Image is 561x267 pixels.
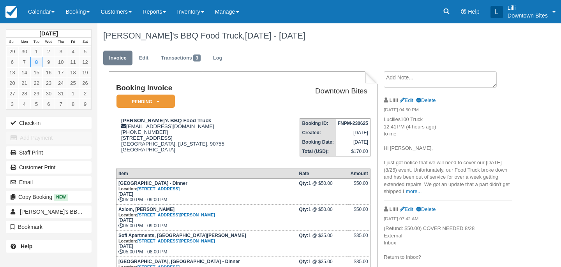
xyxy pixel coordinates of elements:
[6,78,18,88] a: 20
[350,233,368,244] div: $35.00
[6,132,92,144] button: Add Payment
[55,57,67,67] a: 10
[79,57,91,67] a: 12
[384,216,512,224] em: [DATE] 07:42 AM
[18,99,30,109] a: 4
[138,213,215,217] a: [STREET_ADDRESS][PERSON_NAME]
[116,230,297,256] td: [DATE] 05:00 PM - 08:00 PM
[416,97,436,103] a: Delete
[299,233,308,238] strong: Qty
[297,178,348,204] td: 1 @ $50.00
[42,88,55,99] a: 30
[116,169,297,178] th: Item
[468,9,480,15] span: Help
[348,169,370,178] th: Amount
[350,207,368,218] div: $50.00
[6,88,18,99] a: 27
[42,78,55,88] a: 23
[42,57,55,67] a: 9
[300,137,336,147] th: Booking Date:
[103,51,132,66] a: Invoice
[6,57,18,67] a: 6
[384,116,512,195] p: Lucilles100 Truck 12:41 PM (4 hours ago) to me Hi [PERSON_NAME], I just got notice that we will n...
[384,107,512,115] em: [DATE] 04:50 PM
[18,67,30,78] a: 14
[390,97,398,103] strong: Lilli
[155,51,206,66] a: Transactions3
[30,99,42,109] a: 5
[336,137,370,147] td: [DATE]
[300,147,336,156] th: Total (USD):
[416,206,436,212] a: Delete
[6,161,92,174] a: Customer Print
[30,57,42,67] a: 8
[30,67,42,78] a: 15
[79,46,91,57] a: 5
[118,233,246,244] strong: Sofi Apartments, [GEOGRAPHIC_DATA][PERSON_NAME]
[297,230,348,256] td: 1 @ $35.00
[121,118,211,123] strong: [PERSON_NAME]'s BBQ Food Truck
[118,207,215,218] strong: Axiom, [PERSON_NAME]
[6,206,92,218] a: [PERSON_NAME]'s BBQ Food Truck
[30,46,42,57] a: 1
[338,121,368,126] strong: FNPM-230625
[406,188,422,194] a: more...
[116,178,297,204] td: [DATE] 05:00 PM - 09:00 PM
[18,38,30,46] th: Mon
[55,88,67,99] a: 31
[79,38,91,46] th: Sat
[55,78,67,88] a: 24
[67,57,79,67] a: 11
[55,99,67,109] a: 7
[79,99,91,109] a: 9
[118,239,215,243] small: Location:
[116,94,172,109] a: Pending
[400,97,413,103] a: Edit
[55,46,67,57] a: 3
[116,95,175,108] em: Pending
[138,239,215,243] a: [STREET_ADDRESS][PERSON_NAME]
[350,181,368,192] div: $50.00
[30,78,42,88] a: 22
[6,176,92,188] button: Email
[118,186,180,191] small: Location:
[6,46,18,57] a: 29
[55,38,67,46] th: Thu
[67,78,79,88] a: 25
[207,51,228,66] a: Log
[508,4,548,12] p: Lilli
[6,240,92,253] a: Help
[18,88,30,99] a: 28
[6,191,92,203] button: Copy Booking New
[297,169,348,178] th: Rate
[42,99,55,109] a: 6
[18,46,30,57] a: 30
[138,186,180,191] a: [STREET_ADDRESS]
[299,181,308,186] strong: Qty
[299,207,308,212] strong: Qty
[55,67,67,78] a: 17
[79,78,91,88] a: 26
[54,194,68,200] span: New
[118,213,215,217] small: Location:
[336,128,370,137] td: [DATE]
[336,147,370,156] td: $170.00
[21,243,32,249] b: Help
[67,46,79,57] a: 4
[193,54,201,61] span: 3
[300,119,336,128] th: Booking ID:
[133,51,154,66] a: Edit
[42,46,55,57] a: 2
[116,118,270,162] div: [EMAIL_ADDRESS][DOMAIN_NAME] [PHONE_NUMBER] [STREET_ADDRESS] [GEOGRAPHIC_DATA], [US_STATE], 90755...
[400,206,413,212] a: Edit
[5,6,17,18] img: checkfront-main-nav-mini-logo.png
[6,67,18,78] a: 13
[245,31,305,40] span: [DATE] - [DATE]
[39,30,58,37] strong: [DATE]
[300,128,336,137] th: Created:
[20,209,110,215] span: [PERSON_NAME]'s BBQ Food Truck
[6,221,92,233] button: Bookmark
[42,67,55,78] a: 16
[67,67,79,78] a: 18
[79,88,91,99] a: 2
